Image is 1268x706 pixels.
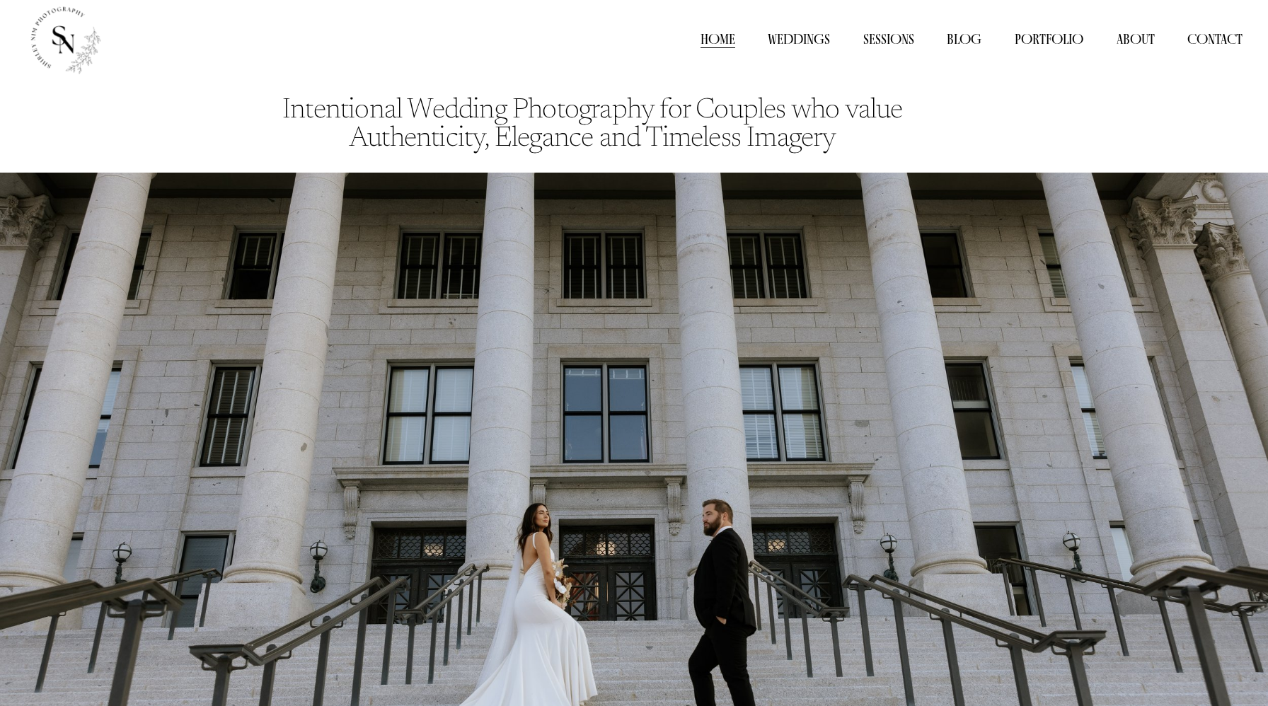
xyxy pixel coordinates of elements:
[1015,30,1083,48] span: Portfolio
[282,97,908,154] code: Intentional Wedding Photography for Couples who value Authenticity, Elegance and Timeless Imagery
[768,29,830,50] a: Weddings
[1187,29,1243,50] a: Contact
[701,29,735,50] a: Home
[1117,29,1155,50] a: About
[25,1,101,77] img: Shirley Nim Photography
[863,29,914,50] a: Sessions
[947,29,981,50] a: Blog
[1015,29,1083,50] a: folder dropdown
